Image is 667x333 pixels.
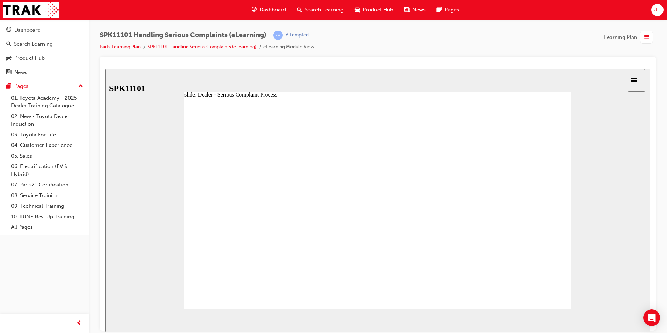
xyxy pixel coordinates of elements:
span: news-icon [6,69,11,76]
a: news-iconNews [399,3,431,17]
span: search-icon [297,6,302,14]
a: 04. Customer Experience [8,140,86,151]
button: Learning Plan [604,31,656,44]
span: JL [654,6,660,14]
span: Pages [445,6,459,14]
span: news-icon [404,6,410,14]
a: guage-iconDashboard [246,3,291,17]
span: up-icon [78,82,83,91]
a: Dashboard [3,24,86,36]
a: News [3,66,86,79]
a: search-iconSearch Learning [291,3,349,17]
a: 05. Sales [8,151,86,161]
span: list-icon [644,33,649,42]
span: | [269,31,271,39]
span: Search Learning [305,6,344,14]
div: Pages [14,82,28,90]
button: DashboardSearch LearningProduct HubNews [3,22,86,80]
div: Search Learning [14,40,53,48]
span: guage-icon [6,27,11,33]
span: car-icon [355,6,360,14]
a: 02. New - Toyota Dealer Induction [8,111,86,130]
span: learningRecordVerb_ATTEMPT-icon [273,31,283,40]
a: 07. Parts21 Certification [8,180,86,190]
a: Product Hub [3,52,86,65]
a: 01. Toyota Academy - 2025 Dealer Training Catalogue [8,93,86,111]
a: pages-iconPages [431,3,464,17]
span: prev-icon [76,319,82,328]
span: Dashboard [260,6,286,14]
a: 10. TUNE Rev-Up Training [8,211,86,222]
span: pages-icon [6,83,11,90]
a: 03. Toyota For Life [8,130,86,140]
div: Dashboard [14,26,41,34]
button: Pages [3,80,86,93]
span: Product Hub [363,6,393,14]
a: 06. Electrification (EV & Hybrid) [8,161,86,180]
a: Parts Learning Plan [100,44,141,50]
a: Search Learning [3,38,86,51]
span: guage-icon [252,6,257,14]
div: Open Intercom Messenger [643,309,660,326]
a: All Pages [8,222,86,233]
img: Trak [3,2,59,18]
button: JL [651,4,664,16]
span: News [412,6,426,14]
a: 09. Technical Training [8,201,86,211]
div: Attempted [286,32,309,39]
li: eLearning Module View [263,43,314,51]
a: 08. Service Training [8,190,86,201]
div: Product Hub [14,54,45,62]
span: search-icon [6,41,11,48]
span: car-icon [6,55,11,61]
div: News [14,68,27,76]
a: car-iconProduct Hub [349,3,399,17]
span: Learning Plan [604,33,637,41]
a: SPK11101 Handling Serious Complaints (eLearning) [148,44,256,50]
span: pages-icon [437,6,442,14]
span: SPK11101 Handling Serious Complaints (eLearning) [100,31,266,39]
